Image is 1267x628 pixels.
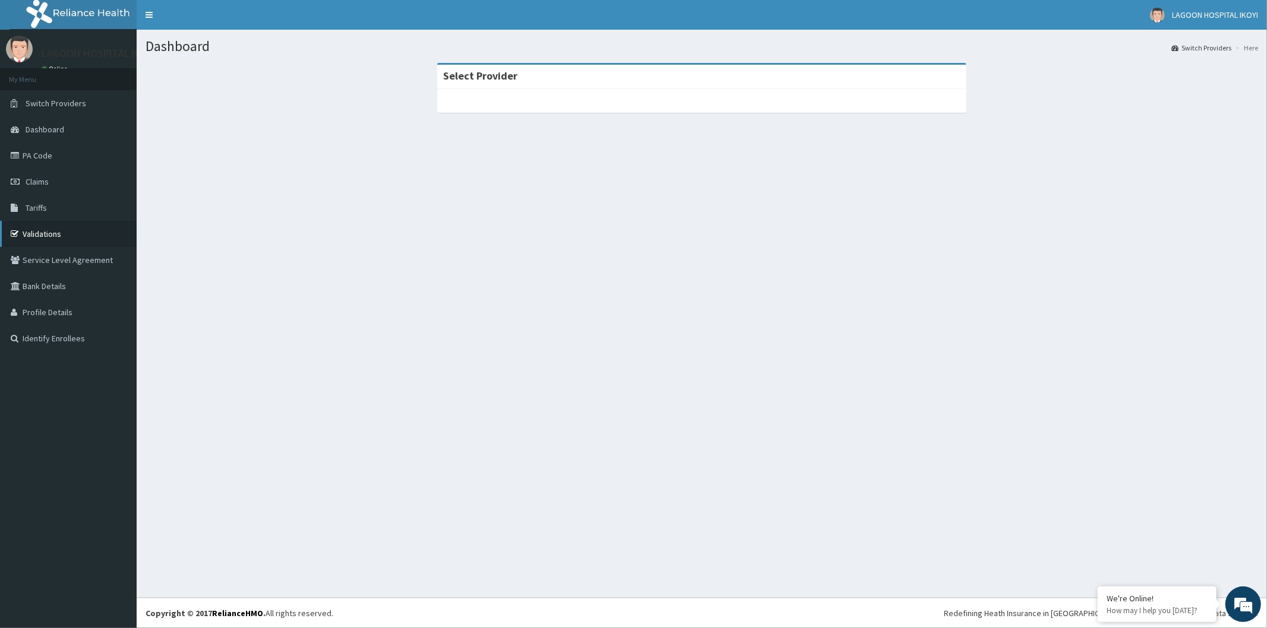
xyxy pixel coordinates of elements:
[6,36,33,62] img: User Image
[69,150,164,269] span: We're online!
[26,202,47,213] span: Tariffs
[137,598,1267,628] footer: All rights reserved.
[1150,8,1165,23] img: User Image
[1171,43,1231,53] a: Switch Providers
[1233,43,1258,53] li: Here
[26,176,49,187] span: Claims
[6,324,226,366] textarea: Type your message and hit 'Enter'
[1172,9,1258,20] span: LAGOON HOSPITAL IKOYI
[212,608,263,619] a: RelianceHMO
[42,48,156,59] p: LAGOON HOSPITAL IKOYI
[26,124,64,135] span: Dashboard
[1107,593,1208,604] div: We're Online!
[22,59,48,89] img: d_794563401_company_1708531726252_794563401
[146,39,1258,54] h1: Dashboard
[944,607,1258,619] div: Redefining Heath Insurance in [GEOGRAPHIC_DATA] using Telemedicine and Data Science!
[26,98,86,109] span: Switch Providers
[443,69,517,83] strong: Select Provider
[42,65,70,73] a: Online
[1107,605,1208,616] p: How may I help you today?
[146,608,266,619] strong: Copyright © 2017 .
[195,6,223,34] div: Minimize live chat window
[62,66,200,82] div: Chat with us now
